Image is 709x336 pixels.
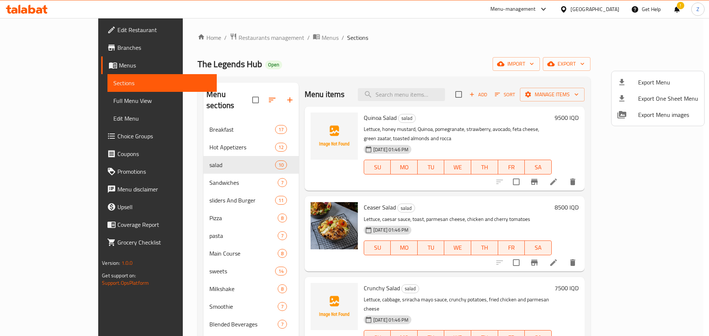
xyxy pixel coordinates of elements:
span: Export One Sheet Menu [638,94,698,103]
li: Export menu items [612,74,704,90]
li: Export Menu images [612,107,704,123]
span: Export Menu [638,78,698,87]
span: Export Menu images [638,110,698,119]
li: Export one sheet menu items [612,90,704,107]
